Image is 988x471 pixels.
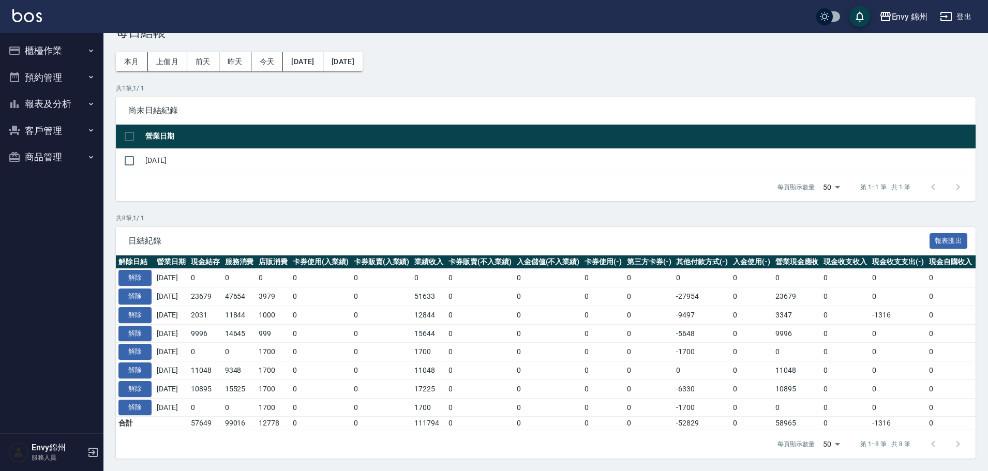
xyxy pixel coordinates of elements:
td: 0 [222,269,257,287]
td: 0 [222,398,257,417]
td: 9996 [188,324,222,343]
td: -6330 [673,379,730,398]
td: 0 [290,269,351,287]
td: 999 [256,324,290,343]
td: 1700 [412,343,446,361]
button: Envy 錦州 [875,6,932,27]
td: 0 [290,398,351,417]
td: 0 [582,343,624,361]
button: 前天 [187,52,219,71]
button: 昨天 [219,52,251,71]
p: 第 1–8 筆 共 8 筆 [860,439,910,449]
button: 解除 [118,400,152,416]
td: 0 [926,287,975,306]
button: 商品管理 [4,144,99,171]
td: -52829 [673,417,730,430]
td: 0 [256,269,290,287]
button: 登出 [936,7,976,26]
td: 0 [773,269,821,287]
td: 0 [926,398,975,417]
div: 50 [819,173,844,201]
td: [DATE] [154,269,188,287]
td: 0 [870,398,926,417]
td: 47654 [222,287,257,306]
td: 0 [446,343,514,361]
td: 0 [926,343,975,361]
td: 1700 [256,379,290,398]
td: 0 [582,398,624,417]
td: 0 [290,306,351,324]
th: 卡券使用(入業績) [290,255,351,269]
img: Person [8,442,29,463]
td: 0 [624,417,674,430]
td: 0 [290,417,351,430]
td: 0 [870,287,926,306]
button: 今天 [251,52,283,71]
td: 0 [290,361,351,380]
button: 解除 [118,270,152,286]
td: 0 [821,306,870,324]
p: 共 1 筆, 1 / 1 [116,84,976,93]
th: 營業現金應收 [773,255,821,269]
td: 0 [188,398,222,417]
td: 0 [870,343,926,361]
td: 1700 [256,343,290,361]
td: 17225 [412,379,446,398]
td: 23679 [773,287,821,306]
td: 0 [514,398,582,417]
p: 第 1–1 筆 共 1 筆 [860,183,910,192]
td: 0 [514,324,582,343]
button: 櫃檯作業 [4,37,99,64]
td: 3979 [256,287,290,306]
td: 9348 [222,361,257,380]
td: 0 [730,361,773,380]
td: 0 [514,343,582,361]
td: 0 [821,379,870,398]
td: 0 [446,361,514,380]
td: 0 [730,287,773,306]
p: 共 8 筆, 1 / 1 [116,214,976,223]
button: 解除 [118,381,152,397]
td: 0 [821,343,870,361]
th: 其他付款方式(-) [673,255,730,269]
td: 0 [821,398,870,417]
p: 每頁顯示數量 [777,183,815,192]
td: 0 [351,269,412,287]
td: 0 [870,269,926,287]
th: 入金使用(-) [730,255,773,269]
td: 0 [624,324,674,343]
td: 0 [351,417,412,430]
button: 解除 [118,307,152,323]
td: 0 [514,361,582,380]
td: [DATE] [154,343,188,361]
img: Logo [12,9,42,22]
th: 營業日期 [143,125,976,149]
td: 0 [446,398,514,417]
td: 0 [624,306,674,324]
td: 0 [290,287,351,306]
td: 0 [624,343,674,361]
h5: Envy錦州 [32,443,84,453]
td: 0 [773,343,821,361]
td: 0 [624,398,674,417]
td: 0 [624,379,674,398]
td: [DATE] [154,306,188,324]
td: 0 [821,361,870,380]
td: 0 [926,269,975,287]
p: 服務人員 [32,453,84,462]
td: 0 [446,417,514,430]
td: [DATE] [154,379,188,398]
td: 0 [446,287,514,306]
td: 0 [926,306,975,324]
td: 0 [514,306,582,324]
td: 0 [821,269,870,287]
td: 0 [582,324,624,343]
th: 店販消費 [256,255,290,269]
td: 0 [730,417,773,430]
button: 報表匯出 [930,233,968,249]
td: 12844 [412,306,446,324]
th: 營業日期 [154,255,188,269]
td: 0 [351,287,412,306]
td: [DATE] [154,361,188,380]
th: 卡券販賣(不入業績) [446,255,514,269]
